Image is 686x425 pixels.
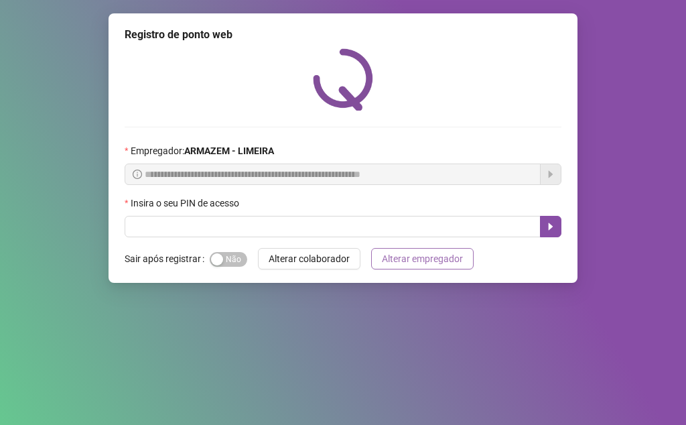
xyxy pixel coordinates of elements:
label: Insira o seu PIN de acesso [125,196,248,210]
span: Empregador : [131,143,274,158]
span: Alterar empregador [382,251,463,266]
img: QRPoint [313,48,373,111]
button: Alterar colaborador [258,248,360,269]
span: info-circle [133,170,142,179]
span: Alterar colaborador [269,251,350,266]
label: Sair após registrar [125,248,210,269]
strong: ARMAZEM - LIMEIRA [184,145,274,156]
div: Registro de ponto web [125,27,561,43]
span: caret-right [545,221,556,232]
button: Alterar empregador [371,248,474,269]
